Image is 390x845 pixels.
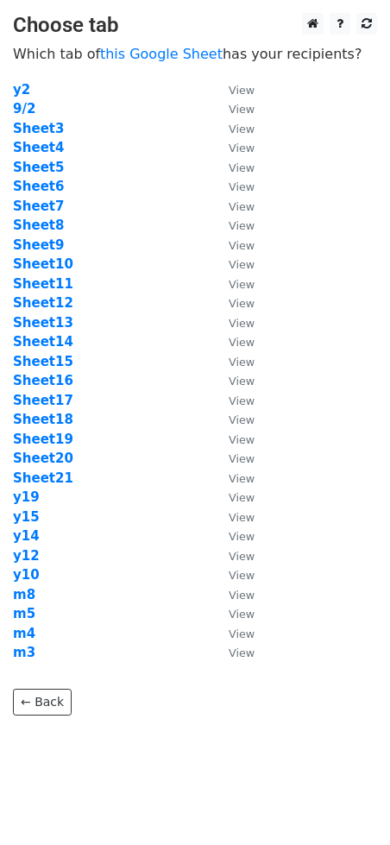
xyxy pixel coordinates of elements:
[211,354,255,369] a: View
[211,548,255,564] a: View
[211,451,255,466] a: View
[13,489,40,505] a: y19
[13,645,35,660] a: m3
[229,239,255,252] small: View
[229,142,255,154] small: View
[229,491,255,504] small: View
[13,509,40,525] a: y15
[229,336,255,349] small: View
[211,489,255,505] a: View
[13,160,64,175] a: Sheet5
[13,218,64,233] a: Sheet8
[13,373,73,388] a: Sheet16
[211,276,255,292] a: View
[13,140,64,155] strong: Sheet4
[211,237,255,253] a: View
[229,646,255,659] small: View
[229,452,255,465] small: View
[211,82,255,98] a: View
[13,606,35,621] a: m5
[100,46,223,62] a: this Google Sheet
[229,84,255,97] small: View
[13,82,30,98] a: y2
[211,626,255,641] a: View
[211,334,255,350] a: View
[13,237,64,253] a: Sheet9
[211,256,255,272] a: View
[13,567,40,583] strong: y10
[229,180,255,193] small: View
[211,179,255,194] a: View
[229,433,255,446] small: View
[13,13,377,38] h3: Choose tab
[211,315,255,331] a: View
[13,432,73,447] strong: Sheet19
[211,160,255,175] a: View
[211,470,255,486] a: View
[229,375,255,388] small: View
[229,394,255,407] small: View
[229,200,255,213] small: View
[13,101,35,117] a: 9/2
[211,393,255,408] a: View
[211,373,255,388] a: View
[229,627,255,640] small: View
[211,140,255,155] a: View
[211,509,255,525] a: View
[13,334,73,350] a: Sheet14
[229,123,255,136] small: View
[13,451,73,466] a: Sheet20
[13,528,40,544] a: y14
[13,689,72,716] a: ← Back
[229,608,255,621] small: View
[229,589,255,602] small: View
[13,412,73,427] a: Sheet18
[211,199,255,214] a: View
[13,45,377,63] p: Which tab of has your recipients?
[211,587,255,602] a: View
[13,354,73,369] a: Sheet15
[229,550,255,563] small: View
[13,179,64,194] a: Sheet6
[229,297,255,310] small: View
[229,278,255,291] small: View
[211,606,255,621] a: View
[13,295,73,311] a: Sheet12
[13,393,73,408] a: Sheet17
[211,101,255,117] a: View
[13,587,35,602] strong: m8
[13,276,73,292] a: Sheet11
[13,121,64,136] a: Sheet3
[211,567,255,583] a: View
[13,470,73,486] a: Sheet21
[229,413,255,426] small: View
[229,530,255,543] small: View
[13,626,35,641] a: m4
[229,356,255,369] small: View
[229,472,255,485] small: View
[229,219,255,232] small: View
[211,432,255,447] a: View
[13,548,40,564] strong: y12
[229,317,255,330] small: View
[13,256,73,272] a: Sheet10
